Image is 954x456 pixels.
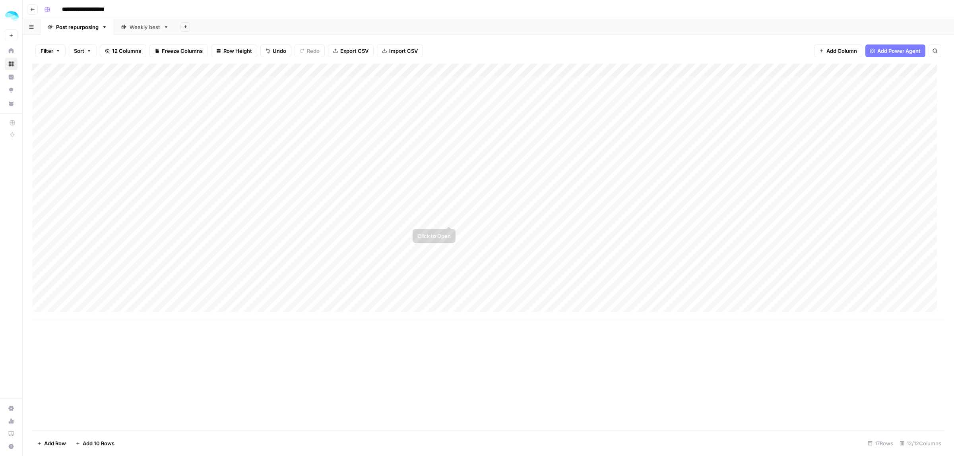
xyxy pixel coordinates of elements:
img: ColdiQ Logo [5,9,19,23]
button: 12 Columns [100,44,146,57]
button: Add 10 Rows [71,437,119,450]
button: Undo [260,44,291,57]
span: Import CSV [389,47,418,55]
button: Row Height [211,44,257,57]
a: Opportunities [5,84,17,97]
span: Undo [273,47,286,55]
button: Filter [35,44,66,57]
button: Help + Support [5,440,17,453]
div: 17 Rows [865,437,896,450]
div: 12/12 Columns [896,437,944,450]
button: Export CSV [328,44,374,57]
span: Add Row [44,439,66,447]
span: 12 Columns [112,47,141,55]
a: Usage [5,415,17,427]
a: Settings [5,402,17,415]
span: Filter [41,47,53,55]
div: Weekly best [130,23,160,31]
a: Browse [5,58,17,70]
a: Post repurposing [41,19,114,35]
button: Sort [69,44,97,57]
a: Learning Hub [5,427,17,440]
a: Weekly best [114,19,176,35]
span: Redo [307,47,320,55]
button: Import CSV [377,44,423,57]
button: Redo [295,44,325,57]
a: Your Data [5,97,17,110]
span: Add 10 Rows [83,439,114,447]
span: Export CSV [340,47,368,55]
span: Freeze Columns [162,47,203,55]
a: Insights [5,71,17,83]
button: Workspace: ColdiQ [5,6,17,26]
span: Sort [74,47,84,55]
span: Row Height [223,47,252,55]
span: Add Power Agent [877,47,921,55]
button: Add Column [814,44,862,57]
a: Home [5,44,17,57]
span: Add Column [826,47,857,55]
div: Post repurposing [56,23,99,31]
button: Freeze Columns [149,44,208,57]
button: Add Row [32,437,71,450]
button: Add Power Agent [865,44,925,57]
